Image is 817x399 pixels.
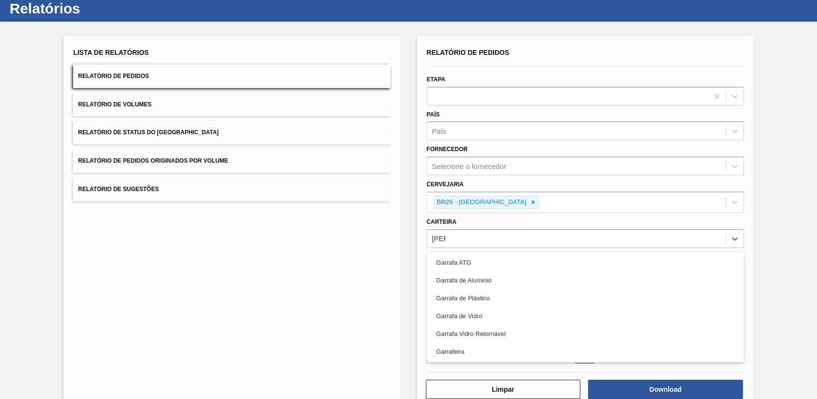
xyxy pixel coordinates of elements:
button: Relatório de Status do [GEOGRAPHIC_DATA] [73,121,390,144]
label: Etapa [427,76,446,83]
span: Relatório de Volumes [78,101,151,108]
button: Download [588,380,743,399]
button: Relatório de Pedidos [73,64,390,88]
h1: Relatórios [10,3,180,14]
div: Garrafeira [427,343,744,360]
div: Garrafa Vidro Retornável [427,325,744,343]
label: Fornecedor [427,146,468,153]
span: Relatório de Sugestões [78,186,159,193]
div: Selecione o fornecedor [432,162,506,170]
button: Relatório de Sugestões [73,178,390,201]
span: Relatório de Pedidos [427,49,510,56]
label: País [427,111,440,118]
span: Relatório de Pedidos Originados por Volume [78,157,228,164]
label: Cervejaria [427,181,464,188]
button: Limpar [426,380,581,399]
span: Relatório de Pedidos [78,73,149,79]
div: Garrafa de Aluminio [427,271,744,289]
span: Lista de Relatórios [73,49,149,56]
div: BR26 - [GEOGRAPHIC_DATA] [434,196,528,208]
div: Garrafa ATG [427,254,744,271]
label: Carteira [427,219,457,225]
div: Garrafa de Plástico [427,289,744,307]
button: Relatório de Pedidos Originados por Volume [73,149,390,173]
div: Garrafa de Vidro [427,307,744,325]
div: País [432,127,447,135]
button: Relatório de Volumes [73,93,390,116]
span: Relatório de Status do [GEOGRAPHIC_DATA] [78,129,218,136]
